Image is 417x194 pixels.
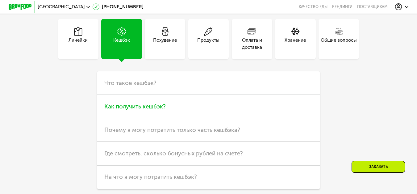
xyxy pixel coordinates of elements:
[38,5,85,9] span: [GEOGRAPHIC_DATA]
[104,79,156,86] span: Что такое кешбэк?
[104,173,197,180] span: На что я могу потратить кешбэк?
[113,37,130,51] div: Кешбэк
[352,161,405,173] div: Заказать
[197,37,219,51] div: Продукты
[104,150,243,157] span: Где смотреть, сколько бонусных рублей на счете?
[93,3,144,11] a: [PHONE_NUMBER]
[285,37,306,51] div: Хранение
[232,37,272,51] div: Оплата и доставка
[69,37,88,51] div: Линейки
[104,126,240,133] span: Почему я могу потратить только часть кешбэка?
[332,5,352,9] a: Вендинги
[299,5,327,9] a: Качество еды
[153,37,177,51] div: Похудение
[321,37,357,51] div: Общие вопросы
[104,103,166,110] span: Как получить кешбэк?
[357,5,387,9] div: поставщикам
